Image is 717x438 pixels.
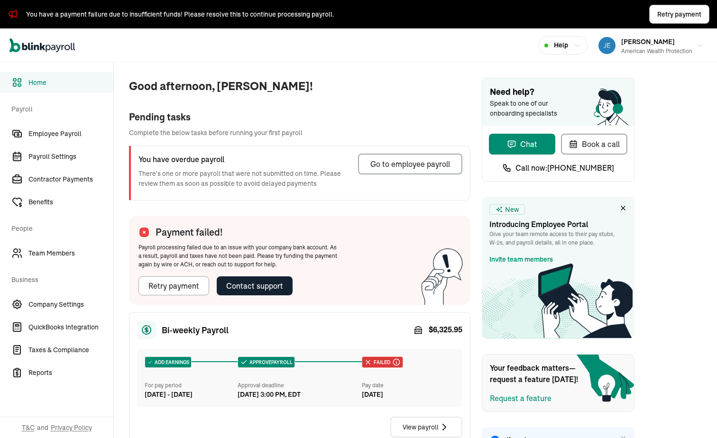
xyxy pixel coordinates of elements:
span: Company Settings [28,300,113,310]
button: Request a feature [490,392,552,404]
button: [PERSON_NAME]American Wealth Protection [595,34,708,57]
span: Employee Payroll [28,129,113,139]
button: Retry payment [649,5,709,24]
h3: Introducing Employee Portal [489,219,627,230]
div: Pay date [362,381,455,390]
p: There's one or more payroll that were not submitted on time. Please review them as soon as possib... [138,169,350,189]
span: Payroll Settings [28,152,113,162]
div: Retry payment [148,280,199,292]
button: Help [538,36,588,55]
button: Contact support [217,276,293,295]
button: View payroll [390,417,462,438]
button: Retry payment [138,276,209,295]
div: For pay period [145,381,238,390]
span: Home [28,78,113,88]
span: $ 6,325.95 [429,324,462,336]
div: View payroll [403,421,450,433]
span: [PERSON_NAME] [621,37,675,46]
div: Payroll processing failed due to an issue with your company bank account. As a result, payroll an... [138,243,338,269]
span: Taxes & Compliance [28,345,113,355]
span: APPROVE PAYROLL [248,359,293,366]
button: Chat [489,134,555,155]
span: Good afternoon, [PERSON_NAME]! [129,78,470,95]
button: Book a call [561,134,627,155]
span: Payment failed! [156,225,222,239]
iframe: Chat Widget [559,336,717,438]
span: Privacy Policy [51,423,92,432]
span: Benefits [28,197,113,207]
a: Invite team members [489,255,553,265]
span: Failed [372,359,390,366]
div: [DATE] 3:00 PM, EDT [238,390,301,400]
div: Go to employee payroll [370,158,450,170]
span: QuickBooks Integration [28,322,113,332]
div: You have a payment failure due to insufficient funds! Please resolve this to continue processing ... [26,9,334,19]
span: Need help? [490,86,626,99]
div: [DATE] - [DATE] [145,390,238,400]
span: Call now: [PHONE_NUMBER] [515,162,614,173]
div: Contact support [226,280,283,292]
span: Help [554,40,568,50]
div: Approval deadline [238,381,358,390]
span: Bi-weekly Payroll [162,324,229,337]
h3: You have overdue payroll [138,154,350,165]
span: People [11,214,108,241]
span: Payroll [11,95,108,121]
span: Retry payment [657,9,701,19]
nav: Global [9,32,75,59]
span: T&C [22,423,35,432]
div: American Wealth Protection [621,47,692,55]
div: [DATE] [362,390,455,400]
div: Chat [507,138,537,150]
p: Give your team remote access to their pay stubs, W‑2s, and payroll details, all in one place. [489,230,627,247]
button: Go to employee payroll [358,154,462,174]
span: Business [11,265,108,292]
span: Team Members [28,248,113,258]
div: ADD EARNINGS [145,357,191,367]
span: New [505,205,519,215]
span: Contractor Payments [28,174,113,184]
div: Book a call [569,138,620,150]
span: Reports [28,368,113,378]
div: Pending tasks [129,110,470,124]
span: Your feedback matters—request a feature [DATE]! [490,362,585,385]
span: Complete the below tasks before running your first payroll [129,128,470,138]
span: Speak to one of our onboarding specialists [490,99,570,119]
